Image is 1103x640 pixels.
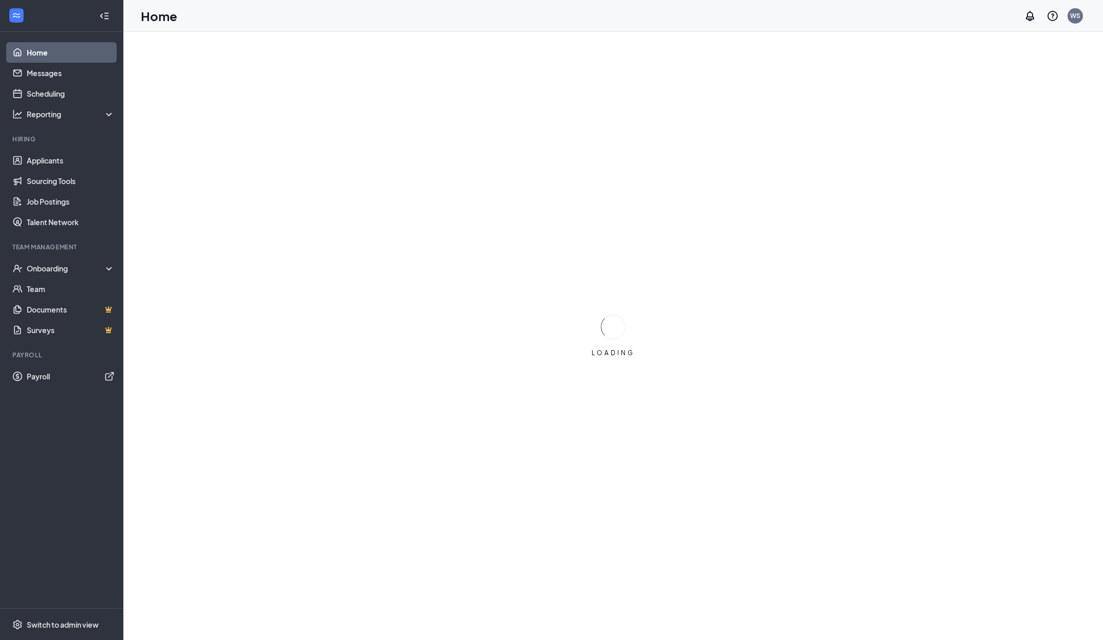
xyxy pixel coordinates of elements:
svg: QuestionInfo [1046,10,1059,22]
div: Payroll [12,351,113,359]
a: Messages [27,63,115,83]
h1: Home [141,7,177,25]
svg: Collapse [99,11,109,21]
div: WS [1070,11,1080,20]
svg: Settings [12,619,23,630]
div: Team Management [12,243,113,251]
div: Hiring [12,135,113,143]
a: Team [27,279,115,299]
div: LOADING [587,349,639,357]
div: Switch to admin view [27,619,99,630]
a: DocumentsCrown [27,299,115,320]
a: Job Postings [27,191,115,212]
a: Sourcing Tools [27,171,115,191]
svg: Notifications [1024,10,1036,22]
a: Talent Network [27,212,115,232]
svg: UserCheck [12,263,23,273]
div: Onboarding [27,263,106,273]
svg: WorkstreamLogo [11,10,22,21]
a: SurveysCrown [27,320,115,340]
div: Reporting [27,109,115,119]
a: Home [27,42,115,63]
svg: Analysis [12,109,23,119]
a: Scheduling [27,83,115,104]
a: PayrollExternalLink [27,366,115,387]
a: Applicants [27,150,115,171]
